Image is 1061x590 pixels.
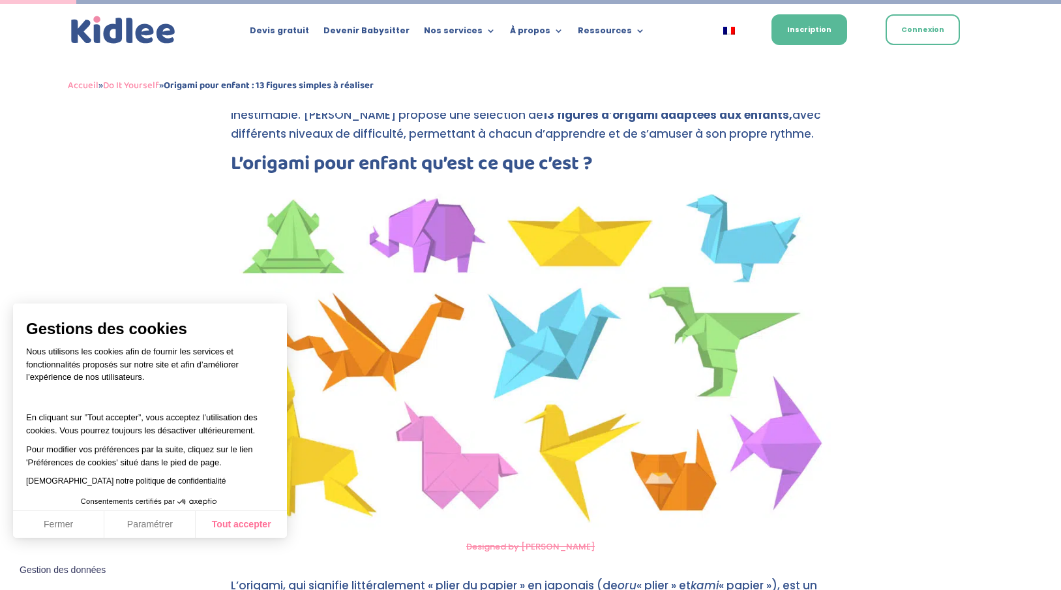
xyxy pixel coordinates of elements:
a: Devenir Babysitter [323,26,410,40]
span: Gestions des cookies [26,319,274,339]
p: En cliquant sur ”Tout accepter”, vous acceptez l’utilisation des cookies. Vous pourrez toujours l... [26,399,274,437]
a: Inscription [771,14,847,45]
button: Fermer le widget sans consentement [12,557,113,584]
svg: Axeptio [177,482,217,521]
a: Nos services [424,26,496,40]
img: Français [723,27,735,35]
button: Tout accepter [196,511,287,538]
h2: L’origami pour enfant qu’est ce que c’est ? [231,154,831,180]
button: Fermer [13,511,104,538]
a: Connexion [886,14,960,45]
button: Paramétrer [104,511,196,538]
img: logo_kidlee_bleu [68,13,179,48]
a: Accueil [68,78,98,93]
button: Consentements certifiés par [74,493,226,510]
a: Devis gratuit [250,26,309,40]
p: Nous utilisons les cookies afin de fournir les services et fonctionnalités proposés sur notre sit... [26,345,274,392]
a: Ressources [578,26,645,40]
a: Kidlee Logo [68,13,179,48]
a: À propos [510,26,563,40]
a: [DEMOGRAPHIC_DATA] notre politique de confidentialité [26,476,226,486]
img: Origami pour enfant [231,180,831,533]
a: Do It Yourself [103,78,159,93]
p: Pour modifier vos préférences par la suite, cliquez sur le lien 'Préférences de cookies' situé da... [26,443,274,469]
strong: 13 figures d’origami adaptées aux enfants, [543,107,792,123]
span: » » [68,78,374,93]
span: Gestion des données [20,565,106,576]
span: Consentements certifiés par [81,498,175,505]
a: Designed by [PERSON_NAME] [466,540,595,553]
strong: Origami pour enfant : 13 figures simples à réaliser [164,78,374,93]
